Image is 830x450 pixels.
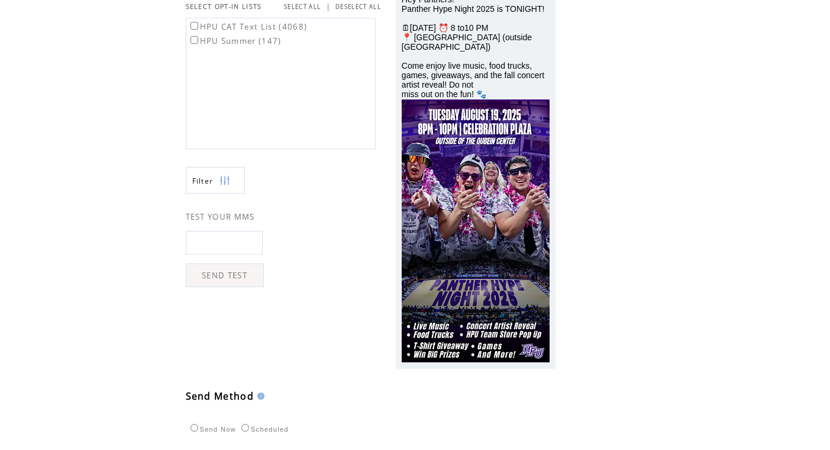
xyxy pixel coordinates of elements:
label: Send Now [188,426,236,433]
img: help.gif [254,393,264,400]
span: TEST YOUR MMS [186,211,255,222]
input: HPU Summer (147) [190,36,198,44]
input: Scheduled [241,424,249,432]
a: Filter [186,167,245,194]
label: HPU Summer (147) [188,36,282,46]
span: | [326,1,331,12]
a: SEND TEST [186,263,264,287]
a: DESELECT ALL [335,3,381,11]
input: Send Now [190,424,198,432]
label: HPU CAT Text List (4068) [188,21,308,32]
img: filters.png [219,168,230,194]
span: Send Method [186,390,254,403]
a: SELECT ALL [284,3,321,11]
span: Show filters [192,176,214,186]
label: Scheduled [238,426,289,433]
span: SELECT OPT-IN LISTS [186,2,262,11]
input: HPU CAT Text List (4068) [190,22,198,30]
